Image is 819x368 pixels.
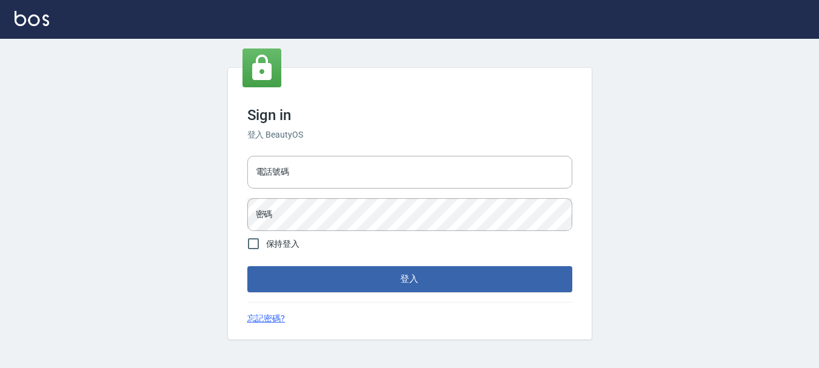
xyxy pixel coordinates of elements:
[247,129,572,141] h6: 登入 BeautyOS
[247,107,572,124] h3: Sign in
[266,238,300,250] span: 保持登入
[247,266,572,292] button: 登入
[15,11,49,26] img: Logo
[247,312,286,325] a: 忘記密碼?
